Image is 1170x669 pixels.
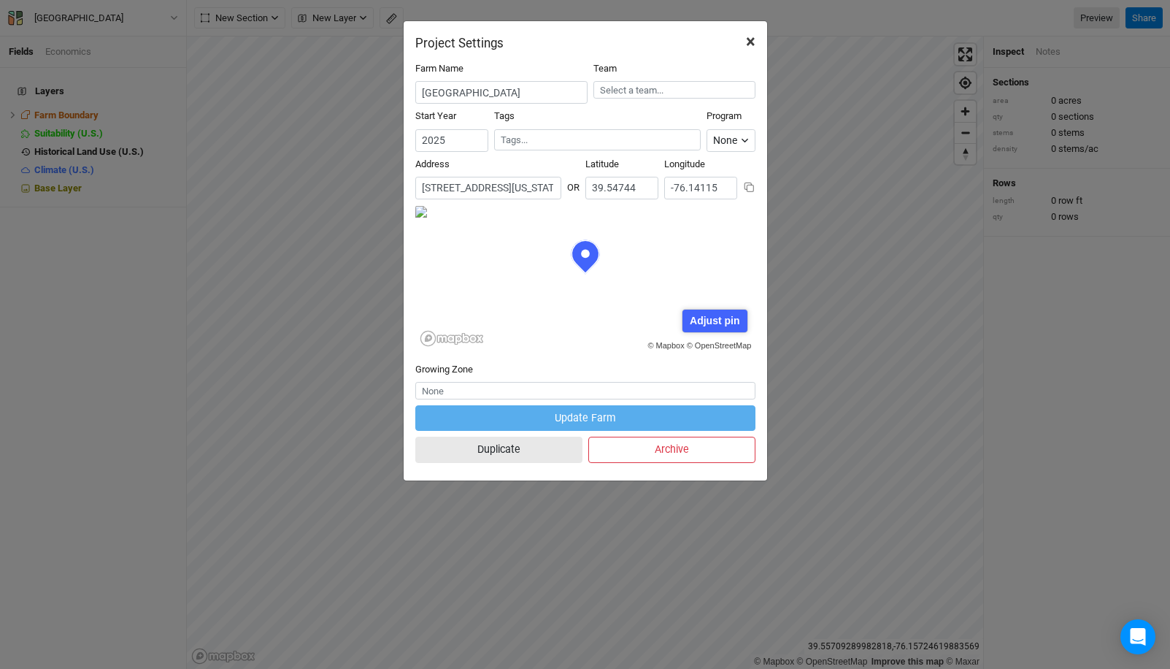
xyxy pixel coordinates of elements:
div: None [713,133,737,148]
a: Mapbox logo [420,330,484,347]
button: Close [734,21,767,62]
input: Project/Farm Name [415,81,588,104]
label: Start Year [415,110,456,123]
input: Tags... [501,133,695,148]
button: Duplicate [415,437,582,462]
label: Tags [494,110,515,123]
a: © Mapbox [647,341,684,350]
button: Archive [588,437,755,462]
a: © OpenStreetMap [687,341,752,350]
label: Longitude [664,158,705,171]
input: Latitude [585,177,658,199]
input: Longitude [664,177,737,199]
div: OR [567,169,580,194]
h2: Project Settings [415,36,504,50]
label: Growing Zone [415,363,473,376]
label: Address [415,158,450,171]
button: None [707,129,755,152]
input: None [415,382,755,400]
input: Address (123 James St...) [415,177,561,199]
label: Latitude [585,158,619,171]
label: Farm Name [415,62,463,75]
button: Copy [743,181,755,194]
label: Team [593,62,617,75]
span: × [746,31,755,52]
button: Update Farm [415,405,755,431]
input: Select a team... [593,81,755,99]
input: Start Year [415,129,488,152]
label: Program [707,110,742,123]
div: Adjust pin [682,310,747,332]
div: Open Intercom Messenger [1120,619,1155,654]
